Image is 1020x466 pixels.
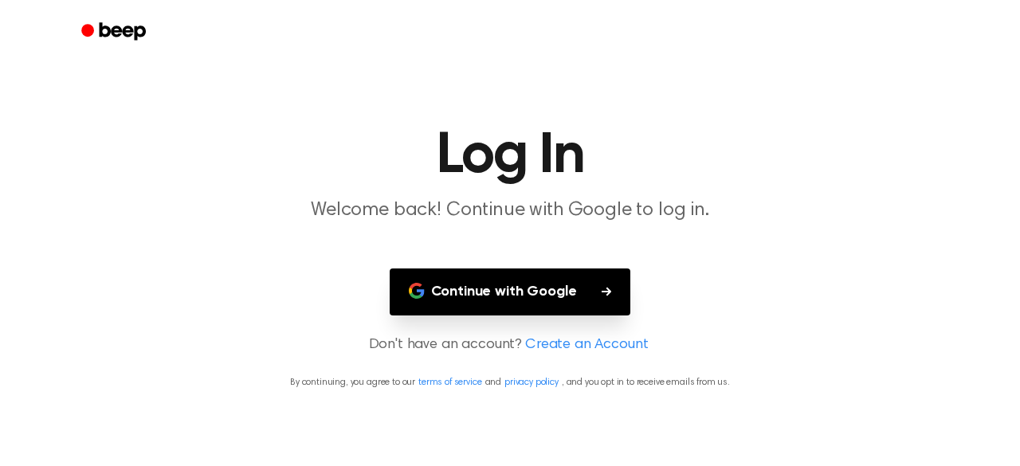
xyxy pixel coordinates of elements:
a: Create an Account [525,335,648,356]
p: Welcome back! Continue with Google to log in. [204,198,816,224]
a: terms of service [418,378,481,387]
a: privacy policy [504,378,559,387]
p: By continuing, you agree to our and , and you opt in to receive emails from us. [19,375,1001,390]
p: Don't have an account? [19,335,1001,356]
h1: Log In [102,127,918,185]
a: Beep [70,17,160,48]
button: Continue with Google [390,268,631,315]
